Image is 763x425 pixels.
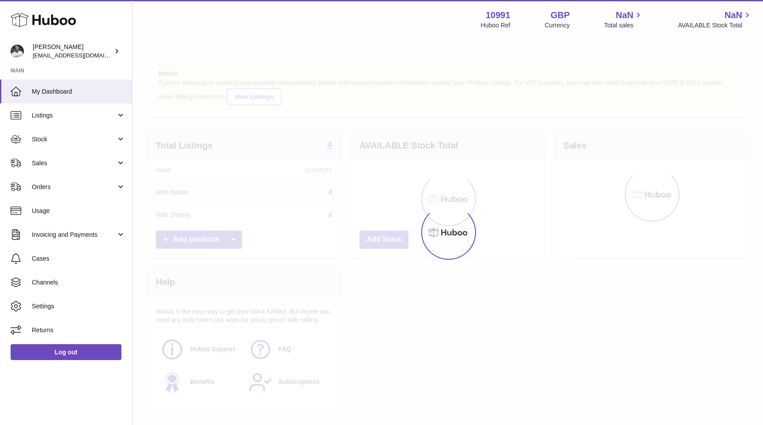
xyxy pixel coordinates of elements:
[604,21,643,30] span: Total sales
[545,21,570,30] div: Currency
[32,87,125,96] span: My Dashboard
[481,21,510,30] div: Huboo Ref
[32,302,125,311] span: Settings
[32,254,125,263] span: Cases
[32,278,125,287] span: Channels
[11,45,24,58] img: timshieff@gmail.com
[11,344,121,360] a: Log out
[486,9,510,21] strong: 10991
[32,207,125,215] span: Usage
[32,111,116,120] span: Listings
[32,159,116,167] span: Sales
[604,9,643,30] a: NaN Total sales
[32,183,116,191] span: Orders
[32,326,125,334] span: Returns
[32,135,116,144] span: Stock
[678,21,752,30] span: AVAILABLE Stock Total
[551,9,570,21] strong: GBP
[33,43,112,60] div: [PERSON_NAME]
[678,9,752,30] a: NaN AVAILABLE Stock Total
[616,9,633,21] span: NaN
[32,231,116,239] span: Invoicing and Payments
[33,52,130,59] span: [EMAIL_ADDRESS][DOMAIN_NAME]
[725,9,742,21] span: NaN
